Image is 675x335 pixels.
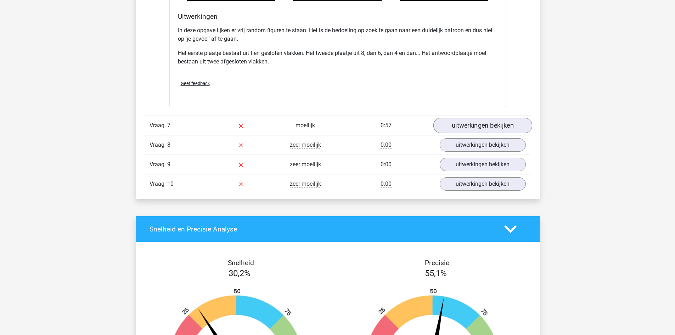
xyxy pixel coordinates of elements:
[167,161,170,168] span: 9
[440,158,526,171] a: uitwerkingen bekijken
[433,118,532,133] a: uitwerkingen bekijken
[167,180,174,187] span: 10
[150,160,167,169] span: Vraag
[178,49,497,66] p: Het eerste plaatje bestaat uit tien gesloten vlakken. Het tweede plaatje uit 8, dan 6, dan 4 en d...
[296,122,315,129] span: moeilijk
[150,225,494,233] h4: Snelheid en Precisie Analyse
[178,12,497,21] h4: Uitwerkingen
[381,161,392,168] span: 0:00
[150,141,167,149] span: Vraag
[290,141,321,149] span: zeer moeilijk
[425,268,447,278] span: 55,1%
[381,141,392,149] span: 0:00
[440,177,526,191] a: uitwerkingen bekijken
[178,26,497,43] p: In deze opgave lijken er vrij random figuren te staan. Het is de bedoeling op zoek te gaan naar e...
[229,268,251,278] span: 30,2%
[181,81,210,86] span: Geef feedback
[150,180,167,188] span: Vraag
[167,122,170,129] span: 7
[150,121,167,130] span: Vraag
[346,259,529,267] h4: Precisie
[440,138,526,152] a: uitwerkingen bekijken
[381,122,392,129] span: 0:57
[381,180,392,188] span: 0:00
[150,259,332,267] h4: Snelheid
[167,141,170,148] span: 8
[290,161,321,168] span: zeer moeilijk
[290,180,321,188] span: zeer moeilijk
